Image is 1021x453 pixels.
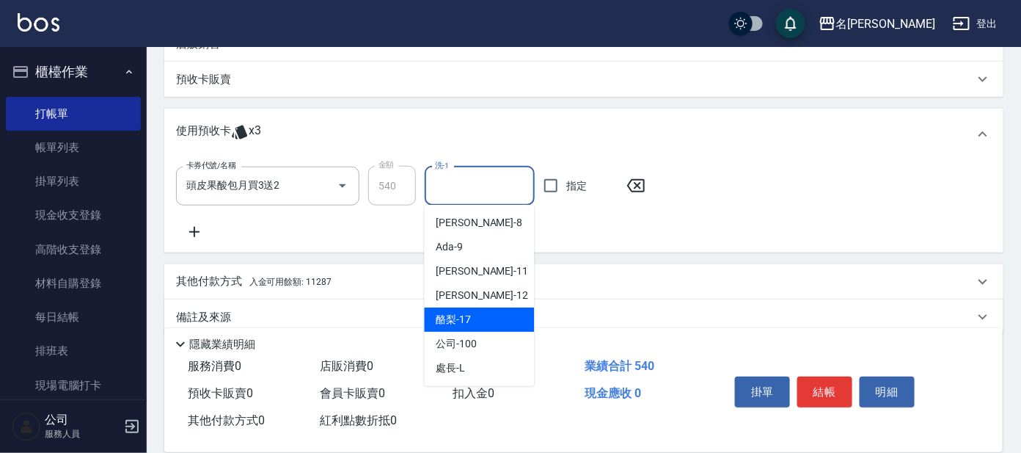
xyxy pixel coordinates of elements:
[797,377,852,407] button: 結帳
[176,123,231,145] p: 使用預收卡
[435,160,449,171] label: 洗-1
[585,386,642,400] span: 現金應收 0
[176,310,231,325] p: 備註及來源
[164,109,1003,160] div: 使用預收卡x3
[321,386,386,400] span: 會員卡販賣 0
[436,191,523,206] span: [PERSON_NAME] -7
[45,427,120,441] p: 服務人員
[436,288,529,303] span: [PERSON_NAME] -12
[378,159,394,170] label: 金額
[6,198,141,232] a: 現金收支登錄
[189,337,255,352] p: 隱藏業績明細
[164,264,1003,300] div: 其他付款方式入金可用餘額: 11287
[6,369,141,402] a: 現場電腦打卡
[947,10,1003,37] button: 登出
[188,386,253,400] span: 預收卡販賣 0
[176,274,332,290] p: 其他付款方式
[436,264,529,279] span: [PERSON_NAME] -11
[860,377,915,407] button: 明細
[6,334,141,368] a: 排班表
[566,178,587,194] span: 指定
[6,300,141,334] a: 每日結帳
[188,359,241,373] span: 服務消費 0
[836,15,935,33] div: 名[PERSON_NAME]
[735,377,790,407] button: 掛單
[6,233,141,267] a: 高階收支登錄
[6,267,141,300] a: 材料自購登錄
[188,413,265,427] span: 其他付款方式 0
[453,386,494,400] span: 扣入金 0
[585,359,655,373] span: 業績合計 540
[436,215,523,231] span: [PERSON_NAME] -8
[436,360,466,376] span: 處長 -L
[436,336,477,352] span: 公司 -100
[813,9,941,39] button: 名[PERSON_NAME]
[186,160,235,171] label: 卡券代號/名稱
[6,53,141,91] button: 櫃檯作業
[436,239,464,255] span: Ada -9
[12,412,41,441] img: Person
[6,164,141,198] a: 掛單列表
[249,277,332,287] span: 入金可用餘額: 11287
[18,13,59,32] img: Logo
[176,72,231,87] p: 預收卡販賣
[331,174,354,197] button: Open
[249,123,261,145] span: x3
[164,62,1003,97] div: 預收卡販賣
[6,131,141,164] a: 帳單列表
[436,312,472,327] span: 酪梨 -17
[321,413,398,427] span: 紅利點數折抵 0
[6,97,141,131] a: 打帳單
[776,9,805,38] button: save
[321,359,374,373] span: 店販消費 0
[164,300,1003,335] div: 備註及來源
[45,413,120,427] h5: 公司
